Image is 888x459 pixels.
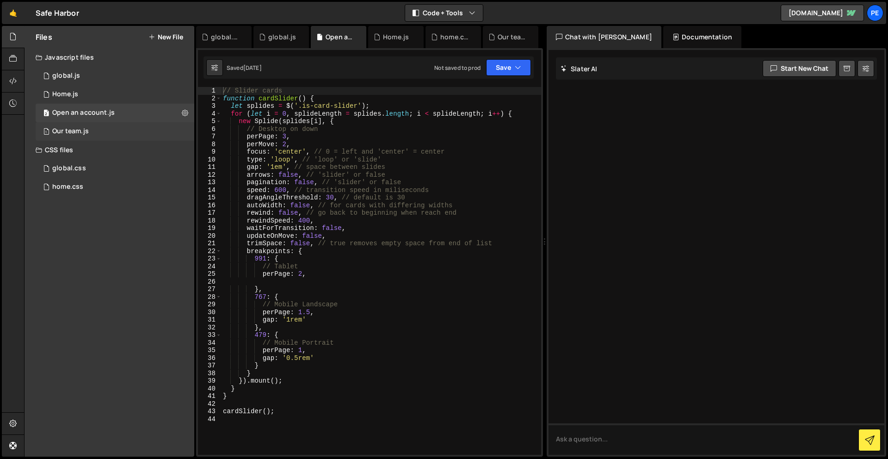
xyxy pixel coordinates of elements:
div: Open an account.js [326,32,355,42]
div: Chat with [PERSON_NAME] [547,26,661,48]
h2: Files [36,32,52,42]
div: 4 [198,110,222,118]
div: 41 [198,392,222,400]
a: [DOMAIN_NAME] [781,5,864,21]
div: 13 [198,179,222,186]
div: 25 [198,270,222,278]
div: 33 [198,331,222,339]
div: 32 [198,324,222,332]
div: 31 [198,316,222,324]
div: [DATE] [243,64,262,72]
div: 11 [198,163,222,171]
div: 5 [198,118,222,125]
div: 6 [198,125,222,133]
div: home.css [440,32,470,42]
div: 22 [198,248,222,255]
a: 🤙 [2,2,25,24]
div: Documentation [663,26,741,48]
div: 16385/45146.css [36,178,194,196]
div: 16385/45328.css [36,159,194,178]
a: Pe [867,5,883,21]
div: global.js [52,72,80,80]
div: Not saved to prod [434,64,481,72]
span: 2 [43,110,49,118]
div: 23 [198,255,222,263]
div: 44 [198,416,222,423]
div: 26 [198,278,222,286]
div: 27 [198,285,222,293]
div: 8 [198,141,222,149]
div: 17 [198,209,222,217]
div: 2 [198,95,222,103]
div: 28 [198,293,222,301]
button: Start new chat [763,60,836,77]
div: 16385/44326.js [36,85,194,104]
div: 18 [198,217,222,225]
div: 12 [198,171,222,179]
button: Code + Tools [405,5,483,21]
button: Save [486,59,531,76]
div: Home.js [52,90,78,99]
div: Safe Harbor [36,7,79,19]
div: 16385/45478.js [36,67,194,85]
div: Our team.js [498,32,527,42]
div: 29 [198,301,222,309]
div: 24 [198,263,222,271]
div: CSS files [25,141,194,159]
div: 14 [198,186,222,194]
div: 42 [198,400,222,408]
div: 43 [198,408,222,416]
div: 30 [198,309,222,316]
h2: Slater AI [561,64,598,73]
div: 9 [198,148,222,156]
div: 15 [198,194,222,202]
div: global.css [52,164,86,173]
div: 20 [198,232,222,240]
div: 16385/45046.js [36,122,194,141]
div: Javascript files [25,48,194,67]
div: Open an account.js [52,109,115,117]
div: 34 [198,339,222,347]
div: 40 [198,385,222,393]
div: global.js [268,32,296,42]
div: 1 [198,87,222,95]
div: 3 [198,102,222,110]
div: 16385/45136.js [36,104,194,122]
div: 10 [198,156,222,164]
button: New File [148,33,183,41]
div: 19 [198,224,222,232]
div: 36 [198,354,222,362]
div: Our team.js [52,127,89,136]
div: 16 [198,202,222,210]
div: Home.js [383,32,409,42]
div: Saved [227,64,262,72]
div: 39 [198,377,222,385]
div: 37 [198,362,222,370]
span: 1 [43,129,49,136]
div: home.css [52,183,83,191]
div: 35 [198,347,222,354]
div: 21 [198,240,222,248]
div: 7 [198,133,222,141]
div: 38 [198,370,222,378]
div: global.css [211,32,240,42]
